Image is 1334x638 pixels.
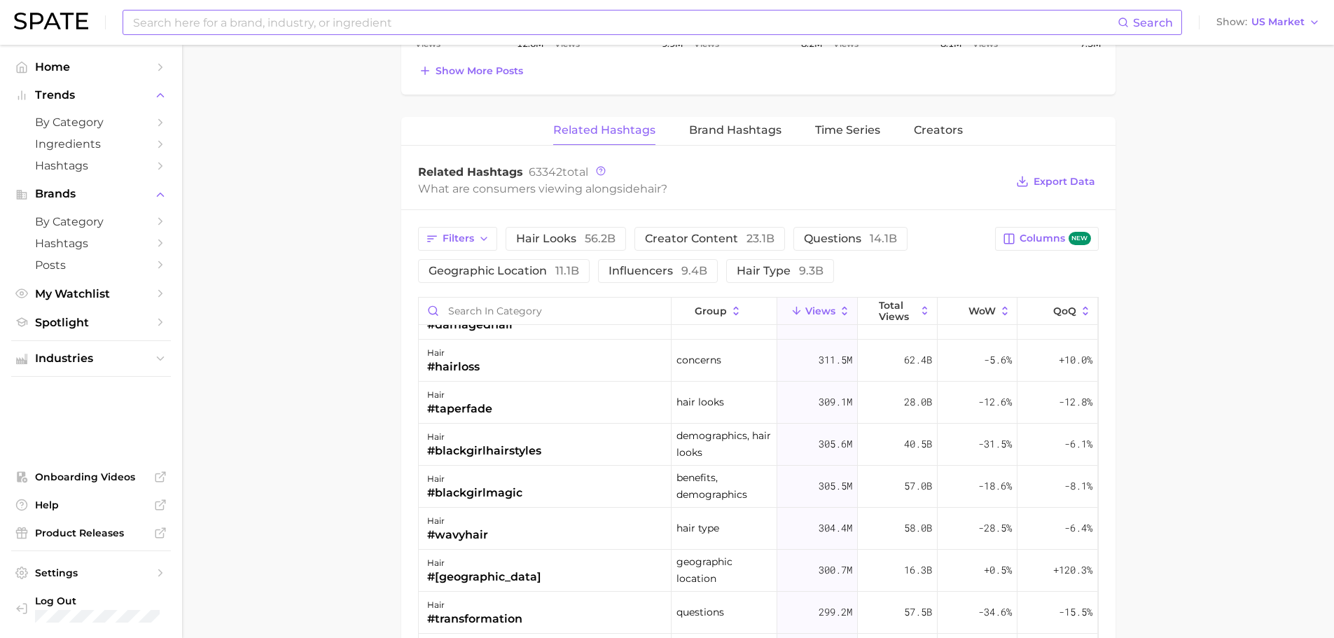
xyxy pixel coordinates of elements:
div: hair [427,387,492,403]
a: Home [11,56,171,78]
span: Columns [1020,232,1090,245]
a: Log out. Currently logged in with e-mail kateri.lucas@axbeauty.com. [11,590,171,627]
span: hair [640,182,661,195]
span: 56.2b [585,232,616,245]
button: hair#[GEOGRAPHIC_DATA]geographic location300.7m16.3b+0.5%+120.3% [419,550,1098,592]
span: Total Views [879,300,916,322]
span: -12.6% [978,394,1012,410]
span: 311.5m [819,352,852,368]
a: My Watchlist [11,283,171,305]
span: +10.0% [1059,352,1092,368]
span: Time Series [815,124,880,137]
span: hair type [737,265,824,277]
button: QoQ [1017,298,1097,325]
span: group [695,305,727,317]
span: Home [35,60,147,74]
span: 58.0b [904,520,932,536]
div: hair [427,345,480,361]
span: 23.1b [746,232,774,245]
span: Related Hashtags [553,124,655,137]
span: QoQ [1053,305,1076,317]
span: Views [805,305,835,317]
span: 62.4b [904,352,932,368]
button: Show more posts [415,61,527,81]
a: by Category [11,211,171,233]
span: -6.4% [1064,520,1092,536]
div: #taperfade [427,401,492,417]
span: 63342 [529,165,562,179]
button: hair#taperfadehair looks309.1m28.0b-12.6%-12.8% [419,382,1098,424]
input: Search in category [419,298,671,324]
span: 299.2m [819,604,852,620]
span: 57.0b [904,478,932,494]
span: influencers [609,265,707,277]
span: 40.5b [904,436,932,452]
span: demographics, hair looks [676,427,772,461]
button: Trends [11,85,171,106]
span: hair looks [516,233,616,244]
span: new [1069,232,1091,245]
span: Spotlight [35,316,147,329]
span: -31.5% [978,436,1012,452]
span: -5.6% [984,352,1012,368]
span: Export Data [1034,176,1095,188]
span: hair type [676,520,719,536]
span: US Market [1251,18,1305,26]
span: geographic location [429,265,579,277]
div: hair [427,597,522,613]
span: 11.1b [555,264,579,277]
span: -12.8% [1059,394,1092,410]
span: Onboarding Videos [35,471,147,483]
div: #blackgirlmagic [427,485,522,501]
div: #wavyhair [427,527,488,543]
span: 305.6m [819,436,852,452]
a: Spotlight [11,312,171,333]
span: questions [676,604,724,620]
span: 309.1m [819,394,852,410]
span: concerns [676,352,721,368]
button: Filters [418,227,497,251]
button: hair#blackgirlhairstylesdemographics, hair looks305.6m40.5b-31.5%-6.1% [419,424,1098,466]
span: Related Hashtags [418,165,523,179]
a: Product Releases [11,522,171,543]
span: Settings [35,567,147,579]
span: 14.1b [870,232,897,245]
span: Filters [443,233,474,244]
span: Trends [35,89,147,102]
span: questions [804,233,897,244]
a: Ingredients [11,133,171,155]
span: -18.6% [978,478,1012,494]
a: by Category [11,111,171,133]
span: Creators [914,124,963,137]
span: by Category [35,215,147,228]
span: Search [1133,16,1173,29]
span: benefits, demographics [676,469,772,503]
span: geographic location [676,553,772,587]
span: Ingredients [35,137,147,151]
button: group [672,298,778,325]
div: What are consumers viewing alongside ? [418,179,1006,198]
div: hair [427,513,488,529]
button: hair#transformationquestions299.2m57.5b-34.6%-15.5% [419,592,1098,634]
span: Show more posts [436,65,523,77]
span: 57.5b [904,604,932,620]
span: 9.3b [799,264,824,277]
span: 300.7m [819,562,852,578]
button: Export Data [1013,172,1098,191]
span: creator content [645,233,774,244]
span: Hashtags [35,237,147,250]
button: hair#hairlossconcerns311.5m62.4b-5.6%+10.0% [419,340,1098,382]
span: 304.4m [819,520,852,536]
span: Log Out [35,595,169,607]
span: 16.3b [904,562,932,578]
span: -6.1% [1064,436,1092,452]
a: Settings [11,562,171,583]
button: ShowUS Market [1213,13,1323,32]
a: Hashtags [11,155,171,176]
span: -28.5% [978,520,1012,536]
span: -15.5% [1059,604,1092,620]
a: Onboarding Videos [11,466,171,487]
button: hair#wavyhairhair type304.4m58.0b-28.5%-6.4% [419,508,1098,550]
div: hair [427,471,522,487]
span: Industries [35,352,147,365]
